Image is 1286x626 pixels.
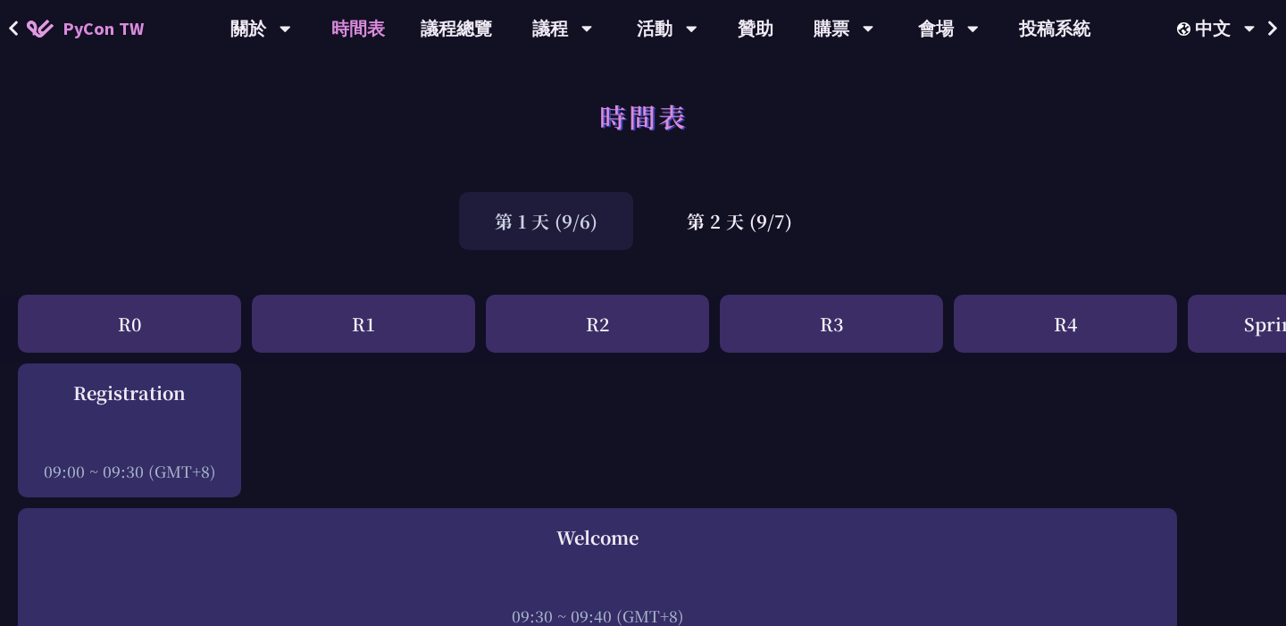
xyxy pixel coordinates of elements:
[651,192,828,250] div: 第 2 天 (9/7)
[252,295,475,353] div: R1
[459,192,633,250] div: 第 1 天 (9/6)
[27,20,54,38] img: Home icon of PyCon TW 2025
[63,15,144,42] span: PyCon TW
[18,295,241,353] div: R0
[720,295,943,353] div: R3
[27,524,1168,551] div: Welcome
[486,295,709,353] div: R2
[27,380,232,406] div: Registration
[1177,22,1195,36] img: Locale Icon
[954,295,1177,353] div: R4
[9,6,162,51] a: PyCon TW
[27,460,232,482] div: 09:00 ~ 09:30 (GMT+8)
[599,89,688,143] h1: 時間表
